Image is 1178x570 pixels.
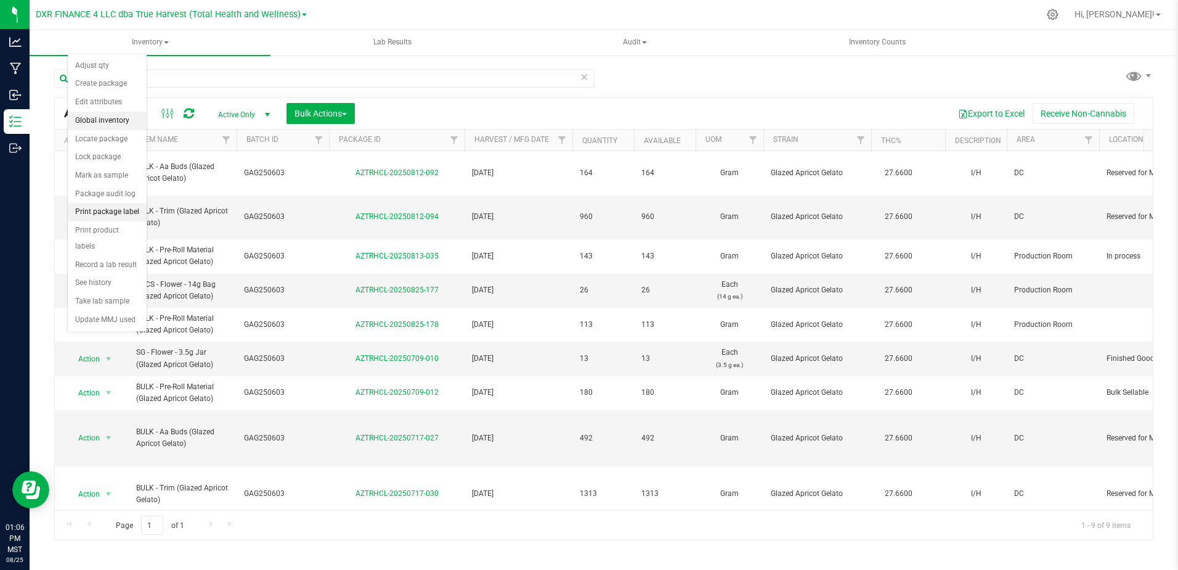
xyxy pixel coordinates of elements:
a: Inventory Counts [757,30,997,56]
a: UOM [705,135,721,144]
a: AZTRHCL-20250812-092 [355,168,439,177]
span: 27.6600 [879,164,919,182]
span: AZCS - Flower - 14g Bag (Glazed Apricot Gelato) [136,279,229,302]
div: Manage settings [1045,9,1060,20]
a: Batch ID [246,135,278,144]
div: I/H [953,431,999,445]
span: 1313 [580,488,627,500]
span: Glazed Apricot Gelato [771,211,864,223]
span: 26 [580,284,627,296]
span: 113 [641,319,688,331]
input: Search Package ID, Item Name, SKU, Lot or Part Number... [54,69,595,88]
li: Package audit log [68,185,147,204]
div: I/H [953,210,999,224]
a: AZTRHCL-20250709-012 [355,388,439,397]
span: GAG250603 [244,432,322,444]
button: Export to Excel [950,103,1033,124]
span: Action [67,429,100,447]
li: Lock package [68,148,147,167]
a: Area [1017,135,1035,144]
span: Glazed Apricot Gelato [771,284,864,296]
span: BULK - Trim (Glazed Apricot Gelato) [136,205,229,229]
span: Audit [515,30,755,55]
span: Glazed Apricot Gelato [771,353,864,365]
span: Hi, [PERSON_NAME]! [1074,9,1155,19]
span: 27.6600 [879,247,919,265]
span: Gram [703,488,756,500]
span: GAG250603 [244,211,322,223]
div: I/H [953,249,999,263]
li: Take lab sample [68,292,147,311]
span: Action [67,384,100,402]
span: BULK - Pre-Roll Material (Glazed Apricot Gelato) [136,313,229,336]
span: 180 [641,387,688,399]
span: Gram [703,319,756,331]
span: 113 [580,319,627,331]
span: Glazed Apricot Gelato [771,167,864,179]
span: DC [1014,432,1092,444]
p: 08/25 [6,555,24,564]
a: Filter [309,130,329,151]
span: 164 [580,167,627,179]
li: Print product labels [68,221,147,255]
span: Bulk Actions [294,109,347,118]
span: 960 [580,211,627,223]
span: SG - Flower - 3.5g Jar (Glazed Apricot Gelato) [136,347,229,370]
span: [DATE] [472,432,565,444]
a: Package ID [339,135,381,144]
li: Global inventory [68,112,147,130]
span: Inventory [30,30,270,56]
span: Lab Results [357,37,428,47]
li: Locate package [68,130,147,149]
span: 492 [641,432,688,444]
span: BULK - Aa Buds (Glazed Apricot Gelato) [136,426,229,450]
span: 27.6600 [879,485,919,503]
span: GAG250603 [244,353,322,365]
p: (14 g ea.) [703,291,756,302]
span: 27.6600 [879,316,919,334]
inline-svg: Outbound [9,142,22,154]
span: 27.6600 [879,281,919,299]
p: 01:06 PM MST [6,522,24,555]
span: Each [703,347,756,370]
span: BULK - Aa Buds (Glazed Apricot Gelato) [136,161,229,184]
span: Inventory Counts [832,37,922,47]
p: (3.5 g ea.) [703,359,756,371]
span: All Packages [64,107,151,120]
iframe: Resource center [12,471,49,508]
span: Production Room [1014,284,1092,296]
inline-svg: Manufacturing [9,62,22,75]
span: DC [1014,488,1092,500]
div: Actions [64,136,124,145]
inline-svg: Analytics [9,36,22,48]
span: 492 [580,432,627,444]
div: I/H [953,487,999,501]
inline-svg: Inbound [9,89,22,101]
span: 27.6600 [879,384,919,402]
a: Filter [552,130,572,151]
span: DXR FINANCE 4 LLC dba True Harvest (Total Health and Wellness) [36,9,301,20]
div: I/H [953,166,999,180]
span: BULK - Pre-Roll Material (Glazed Apricot Gelato) [136,381,229,405]
span: Glazed Apricot Gelato [771,432,864,444]
span: Glazed Apricot Gelato [771,250,864,262]
a: AZTRHCL-20250717-027 [355,434,439,442]
div: I/H [953,386,999,400]
span: Glazed Apricot Gelato [771,319,864,331]
span: 960 [641,211,688,223]
span: BULK - Pre-Roll Material (Glazed Apricot Gelato) [136,244,229,268]
span: [DATE] [472,488,565,500]
span: DC [1014,353,1092,365]
span: Production Room [1014,250,1092,262]
a: Audit [514,30,755,56]
a: Quantity [582,136,617,145]
span: GAG250603 [244,284,322,296]
span: 27.6600 [879,350,919,368]
a: AZTRHCL-20250812-094 [355,212,439,221]
a: AZTRHCL-20250825-178 [355,320,439,329]
a: Strain [773,135,798,144]
span: DC [1014,211,1092,223]
span: 1313 [641,488,688,500]
span: GAG250603 [244,387,322,399]
a: Harvest / Mfg Date [474,135,549,144]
